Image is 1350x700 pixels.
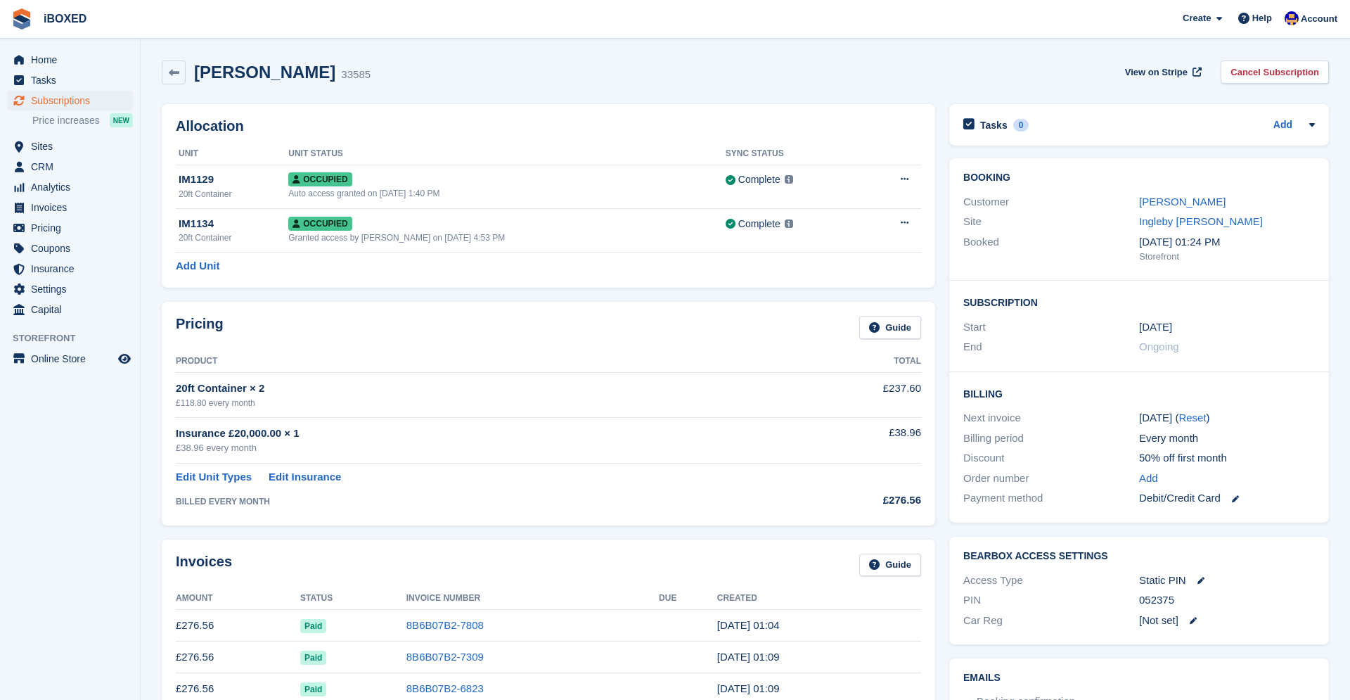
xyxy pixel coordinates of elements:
[176,554,232,577] h2: Invoices
[406,619,484,631] a: 8B6B07B2-7808
[288,231,726,244] div: Granted access by [PERSON_NAME] on [DATE] 4:53 PM
[300,651,326,665] span: Paid
[31,198,115,217] span: Invoices
[38,7,92,30] a: iBOXED
[176,610,300,642] td: £276.56
[31,136,115,156] span: Sites
[963,319,1139,336] div: Start
[31,157,115,177] span: CRM
[963,386,1315,400] h2: Billing
[7,300,133,319] a: menu
[7,279,133,299] a: menu
[1139,471,1158,487] a: Add
[738,172,780,187] div: Complete
[717,651,780,663] time: 2025-06-24 00:09:41 UTC
[1178,412,1206,424] a: Reset
[31,91,115,110] span: Subscriptions
[176,642,300,673] td: £276.56
[963,172,1315,184] h2: Booking
[7,91,133,110] a: menu
[785,175,793,184] img: icon-info-grey-7440780725fd019a000dd9b08b2336e03edf1995a4989e88bcd33f0948082b44.svg
[963,234,1139,264] div: Booked
[1252,11,1272,25] span: Help
[288,217,352,231] span: Occupied
[963,551,1315,562] h2: BearBox Access Settings
[963,450,1139,466] div: Discount
[1139,341,1179,352] span: Ongoing
[31,259,115,279] span: Insurance
[1139,234,1315,250] div: [DATE] 01:24 PM
[782,492,921,509] div: £276.56
[963,471,1139,487] div: Order number
[176,118,921,134] h2: Allocation
[31,279,115,299] span: Settings
[1139,613,1315,629] div: [Not set]
[179,172,288,188] div: IM1129
[406,587,659,610] th: Invoice Number
[176,469,252,485] a: Edit Unit Types
[288,143,726,165] th: Unit Status
[176,397,782,409] div: £118.80 every month
[1221,61,1329,84] a: Cancel Subscription
[1139,450,1315,466] div: 50% off first month
[782,417,921,463] td: £38.96
[859,316,921,339] a: Guide
[179,188,288,201] div: 20ft Container
[1139,410,1315,426] div: [DATE] ( )
[963,339,1139,355] div: End
[1139,319,1172,336] time: 2024-02-24 00:00:00 UTC
[1119,61,1204,84] a: View on Stripe
[7,136,133,156] a: menu
[963,431,1139,447] div: Billing period
[963,573,1139,589] div: Access Type
[194,63,335,82] h2: [PERSON_NAME]
[1273,117,1292,134] a: Add
[1183,11,1211,25] span: Create
[179,216,288,232] div: IM1134
[980,119,1008,132] h2: Tasks
[859,554,921,577] a: Guide
[1139,196,1226,208] a: [PERSON_NAME]
[31,349,115,369] span: Online Store
[341,67,371,83] div: 33585
[32,113,133,128] a: Price increases NEW
[1139,490,1315,507] div: Debit/Credit Card
[963,490,1139,507] div: Payment method
[300,682,326,696] span: Paid
[1139,215,1263,227] a: Ingleby [PERSON_NAME]
[7,218,133,238] a: menu
[31,238,115,258] span: Coupons
[7,70,133,90] a: menu
[31,218,115,238] span: Pricing
[406,651,484,663] a: 8B6B07B2-7309
[1301,12,1337,26] span: Account
[300,587,406,610] th: Status
[963,673,1315,684] h2: Emails
[11,8,32,30] img: stora-icon-8386f47178a22dfd0bd8f6a31ec36ba5ce8667c1dd55bd0f319d3a0aa187defe.svg
[13,331,140,345] span: Storefront
[963,613,1139,629] div: Car Reg
[7,50,133,70] a: menu
[7,349,133,369] a: menu
[963,592,1139,609] div: PIN
[176,587,300,610] th: Amount
[7,177,133,197] a: menu
[110,113,133,127] div: NEW
[32,114,100,127] span: Price increases
[31,50,115,70] span: Home
[717,587,921,610] th: Created
[963,194,1139,210] div: Customer
[782,373,921,417] td: £237.60
[1139,573,1315,589] div: Static PIN
[1125,65,1188,79] span: View on Stripe
[1285,11,1299,25] img: Noor Rashid
[288,172,352,186] span: Occupied
[31,300,115,319] span: Capital
[738,217,780,231] div: Complete
[176,426,782,442] div: Insurance £20,000.00 × 1
[1139,250,1315,264] div: Storefront
[659,587,717,610] th: Due
[963,295,1315,309] h2: Subscription
[717,682,780,694] time: 2025-05-24 00:09:52 UTC
[31,177,115,197] span: Analytics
